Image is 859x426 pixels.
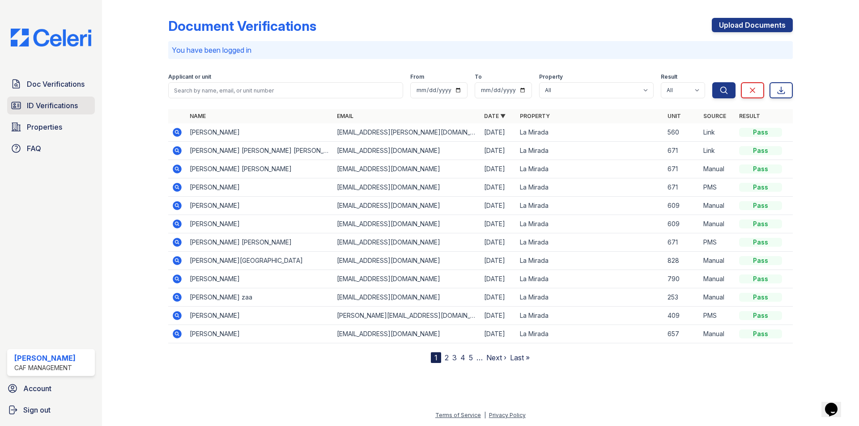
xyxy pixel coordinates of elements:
[664,197,700,215] td: 609
[186,123,333,142] td: [PERSON_NAME]
[664,307,700,325] td: 409
[7,75,95,93] a: Doc Verifications
[4,29,98,46] img: CE_Logo_Blue-a8612792a0a2168367f1c8372b55b34899dd931a85d93a1a3d3e32e68fde9ad4.png
[186,252,333,270] td: [PERSON_NAME][GEOGRAPHIC_DATA]
[739,146,782,155] div: Pass
[739,219,782,228] div: Pass
[475,73,482,80] label: To
[516,233,663,252] td: La Mirada
[333,307,481,325] td: [PERSON_NAME][EMAIL_ADDRESS][DOMAIN_NAME]
[664,142,700,160] td: 671
[186,178,333,197] td: [PERSON_NAME]
[664,252,700,270] td: 828
[516,215,663,233] td: La Mirada
[700,288,736,307] td: Manual
[7,118,95,136] a: Properties
[700,197,736,215] td: Manual
[484,412,486,418] div: |
[539,73,563,80] label: Property
[739,256,782,265] div: Pass
[481,252,516,270] td: [DATE]
[481,142,516,160] td: [DATE]
[186,215,333,233] td: [PERSON_NAME]
[484,113,506,119] a: Date ▼
[168,18,316,34] div: Document Verifications
[27,122,62,132] span: Properties
[486,353,506,362] a: Next ›
[739,329,782,338] div: Pass
[481,215,516,233] td: [DATE]
[469,353,473,362] a: 5
[821,390,850,417] iframe: chat widget
[4,380,98,397] a: Account
[410,73,424,80] label: From
[186,325,333,343] td: [PERSON_NAME]
[661,73,677,80] label: Result
[739,238,782,247] div: Pass
[168,82,403,98] input: Search by name, email, or unit number
[510,353,530,362] a: Last »
[739,201,782,210] div: Pass
[739,293,782,302] div: Pass
[520,113,550,119] a: Property
[7,97,95,114] a: ID Verifications
[703,113,726,119] a: Source
[664,288,700,307] td: 253
[431,352,441,363] div: 1
[700,123,736,142] td: Link
[481,270,516,288] td: [DATE]
[333,288,481,307] td: [EMAIL_ADDRESS][DOMAIN_NAME]
[23,405,51,415] span: Sign out
[186,270,333,288] td: [PERSON_NAME]
[700,325,736,343] td: Manual
[700,178,736,197] td: PMS
[739,113,760,119] a: Result
[739,274,782,283] div: Pass
[489,412,526,418] a: Privacy Policy
[7,139,95,157] a: FAQ
[739,128,782,137] div: Pass
[23,383,51,394] span: Account
[14,363,76,372] div: CAF Management
[186,142,333,160] td: [PERSON_NAME] [PERSON_NAME] [PERSON_NAME]
[186,197,333,215] td: [PERSON_NAME]
[664,178,700,197] td: 671
[516,197,663,215] td: La Mirada
[700,233,736,252] td: PMS
[739,311,782,320] div: Pass
[435,412,481,418] a: Terms of Service
[337,113,353,119] a: Email
[27,143,41,154] span: FAQ
[27,100,78,111] span: ID Verifications
[481,160,516,178] td: [DATE]
[516,123,663,142] td: La Mirada
[333,123,481,142] td: [EMAIL_ADDRESS][PERSON_NAME][DOMAIN_NAME]
[481,197,516,215] td: [DATE]
[481,307,516,325] td: [DATE]
[481,288,516,307] td: [DATE]
[516,288,663,307] td: La Mirada
[186,160,333,178] td: [PERSON_NAME] [PERSON_NAME]
[333,178,481,197] td: [EMAIL_ADDRESS][DOMAIN_NAME]
[4,401,98,419] a: Sign out
[460,353,465,362] a: 4
[186,288,333,307] td: [PERSON_NAME] zaa
[333,325,481,343] td: [EMAIL_ADDRESS][DOMAIN_NAME]
[186,307,333,325] td: [PERSON_NAME]
[516,252,663,270] td: La Mirada
[700,215,736,233] td: Manual
[168,73,211,80] label: Applicant or unit
[516,178,663,197] td: La Mirada
[333,197,481,215] td: [EMAIL_ADDRESS][DOMAIN_NAME]
[452,353,457,362] a: 3
[186,233,333,252] td: [PERSON_NAME] [PERSON_NAME]
[700,160,736,178] td: Manual
[516,142,663,160] td: La Mirada
[333,142,481,160] td: [EMAIL_ADDRESS][DOMAIN_NAME]
[333,215,481,233] td: [EMAIL_ADDRESS][DOMAIN_NAME]
[333,270,481,288] td: [EMAIL_ADDRESS][DOMAIN_NAME]
[664,160,700,178] td: 671
[712,18,793,32] a: Upload Documents
[445,353,449,362] a: 2
[700,307,736,325] td: PMS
